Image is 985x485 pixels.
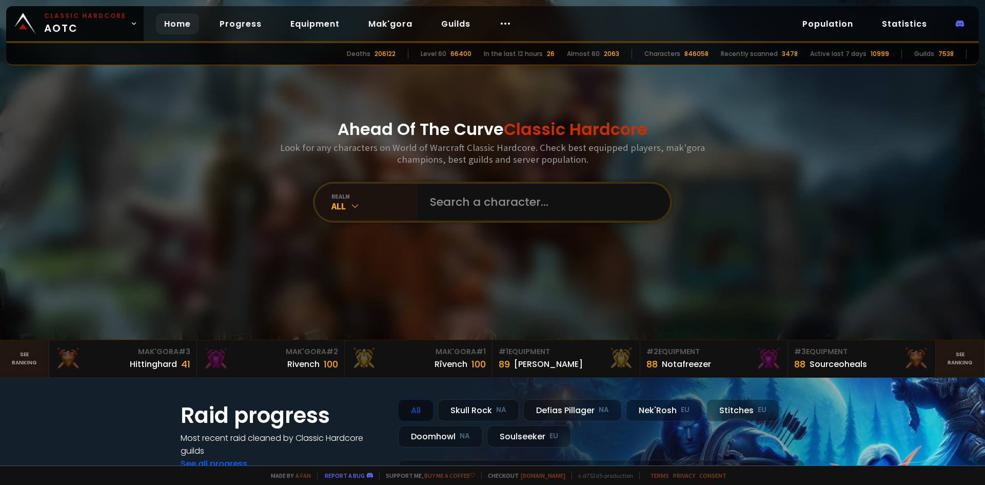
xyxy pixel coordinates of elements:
div: 846058 [684,49,708,59]
div: Recently scanned [721,49,778,59]
div: In the last 12 hours [484,49,543,59]
span: # 3 [794,346,806,357]
span: # 1 [476,346,486,357]
div: Active last 7 days [810,49,866,59]
a: #3Equipment88Sourceoheals [788,340,936,377]
a: Statistics [874,13,935,34]
div: Characters [644,49,680,59]
div: 7538 [938,49,954,59]
a: Home [156,13,199,34]
div: 10999 [871,49,889,59]
h1: Raid progress [181,399,386,432]
div: Guilds [914,49,934,59]
div: 2063 [604,49,619,59]
span: Classic Hardcore [504,118,647,141]
a: Guilds [433,13,479,34]
div: 41 [181,357,190,371]
h3: Look for any characters on World of Warcraft Classic Hardcore. Check best equipped players, mak'g... [276,142,709,165]
a: Mak'gora [360,13,421,34]
a: Seeranking [936,340,985,377]
span: AOTC [44,11,126,36]
div: All [398,399,434,421]
div: 100 [471,357,486,371]
a: Classic HardcoreAOTC [6,6,144,41]
div: 26 [547,49,555,59]
a: #1Equipment89[PERSON_NAME] [493,340,640,377]
span: # 1 [499,346,508,357]
small: EU [681,405,689,415]
span: # 2 [646,346,658,357]
small: Classic Hardcore [44,11,126,21]
a: Consent [699,472,726,479]
div: Almost 60 [567,49,600,59]
span: # 3 [179,346,190,357]
div: 206122 [375,49,396,59]
div: 89 [499,357,510,371]
div: Nek'Rosh [626,399,702,421]
div: 88 [794,357,805,371]
div: Doomhowl [398,425,483,448]
a: Mak'Gora#3Hittinghard41 [49,340,197,377]
div: 100 [324,357,338,371]
div: Sourceoheals [810,358,867,371]
span: Checkout [481,472,565,479]
div: Mak'Gora [203,346,338,357]
div: 3478 [782,49,798,59]
div: Rivench [287,358,320,371]
div: realm [331,192,418,200]
small: NA [599,405,609,415]
a: Terms [650,472,669,479]
input: Search a character... [424,184,658,221]
h4: Most recent raid cleaned by Classic Hardcore guilds [181,432,386,457]
div: Hittinghard [130,358,177,371]
span: # 2 [326,346,338,357]
div: Equipment [794,346,929,357]
a: Population [794,13,861,34]
div: Equipment [499,346,634,357]
a: Privacy [673,472,695,479]
small: EU [549,431,558,441]
a: Report a bug [325,472,365,479]
div: Mak'Gora [55,346,190,357]
div: Equipment [646,346,781,357]
a: Progress [211,13,270,34]
div: Mak'Gora [351,346,486,357]
div: Notafreezer [662,358,711,371]
div: [PERSON_NAME] [514,358,583,371]
div: Rîvench [435,358,467,371]
small: NA [460,431,470,441]
div: Defias Pillager [523,399,622,421]
div: Deaths [347,49,370,59]
a: Mak'Gora#1Rîvench100 [345,340,493,377]
div: 88 [646,357,658,371]
div: 66400 [450,49,471,59]
span: v. d752d5 - production [572,472,633,479]
a: See all progress [181,458,247,470]
div: All [331,200,418,212]
div: Skull Rock [438,399,519,421]
a: Buy me a coffee [424,472,475,479]
a: [DOMAIN_NAME] [521,472,565,479]
span: Made by [265,472,311,479]
small: NA [496,405,506,415]
a: Mak'Gora#2Rivench100 [197,340,345,377]
span: Support me, [379,472,475,479]
h1: Ahead Of The Curve [338,117,647,142]
small: EU [758,405,766,415]
a: a fan [295,472,311,479]
a: Equipment [282,13,348,34]
div: Level 60 [421,49,446,59]
a: #2Equipment88Notafreezer [640,340,788,377]
div: Soulseeker [487,425,571,448]
div: Stitches [706,399,779,421]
